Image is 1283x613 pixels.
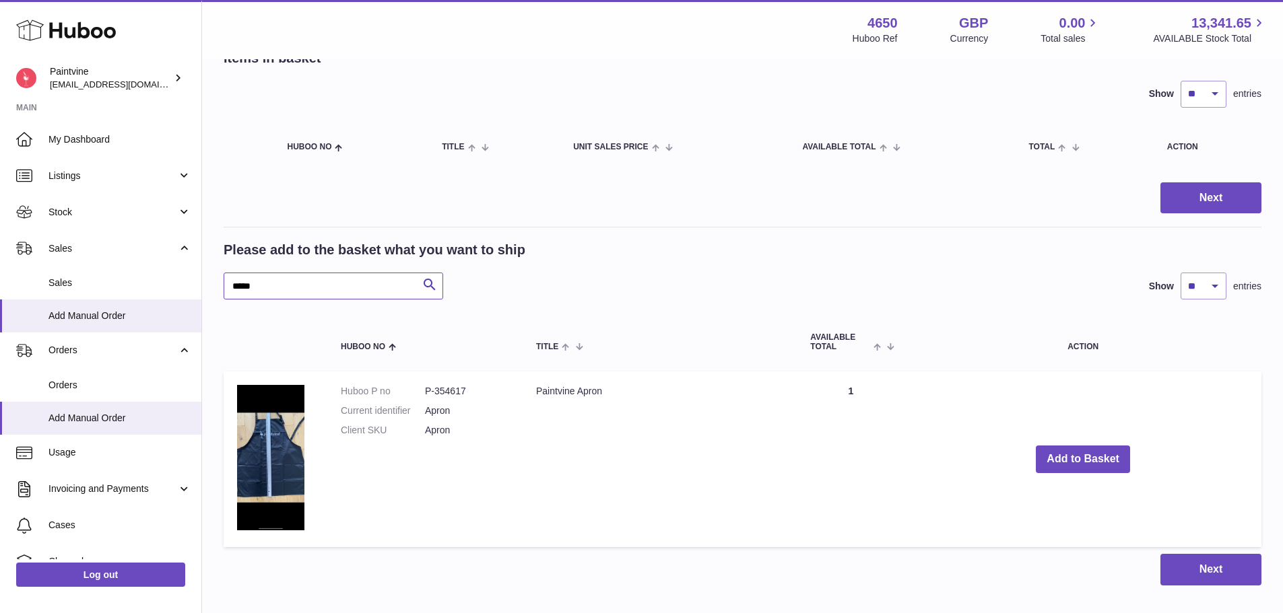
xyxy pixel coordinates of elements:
span: [EMAIL_ADDRESS][DOMAIN_NAME] [50,79,198,89]
td: 1 [797,371,904,547]
strong: GBP [959,14,988,32]
a: 13,341.65 AVAILABLE Stock Total [1153,14,1267,45]
span: 13,341.65 [1191,14,1251,32]
td: Paintvine Apron [523,371,797,547]
span: AVAILABLE Total [802,143,876,151]
span: Title [536,342,558,351]
button: Next [1160,182,1261,214]
span: Stock [48,206,177,219]
dt: Current identifier [341,404,425,417]
dd: Apron [425,404,509,417]
span: My Dashboard [48,133,191,146]
dd: Apron [425,424,509,437]
span: Huboo no [341,342,385,351]
div: Action [1167,143,1248,151]
dt: Huboo P no [341,385,425,398]
div: Paintvine [50,65,171,91]
span: 0.00 [1059,14,1086,32]
span: Orders [48,379,191,392]
button: Next [1160,554,1261,585]
span: Total sales [1041,32,1100,45]
dd: P-354617 [425,385,509,398]
span: Invoicing and Payments [48,482,177,495]
img: Paintvine Apron [237,385,304,531]
span: Sales [48,277,191,289]
span: Total [1028,143,1055,151]
a: 0.00 Total sales [1041,14,1100,45]
th: Action [904,320,1261,364]
span: Channels [48,555,191,568]
dt: Client SKU [341,424,425,437]
span: Sales [48,242,177,255]
span: Add Manual Order [48,310,191,322]
span: Listings [48,170,177,182]
a: Log out [16,563,185,587]
div: Huboo Ref [853,32,898,45]
span: Title [442,143,464,151]
span: Unit Sales Price [573,143,648,151]
span: AVAILABLE Total [810,333,870,351]
span: AVAILABLE Stock Total [1153,32,1267,45]
span: Huboo no [287,143,331,151]
span: Add Manual Order [48,412,191,425]
div: Currency [950,32,989,45]
strong: 4650 [867,14,898,32]
span: Cases [48,519,191,532]
label: Show [1149,87,1174,100]
button: Add to Basket [1036,445,1130,473]
img: euan@paintvine.co.uk [16,68,36,88]
span: Usage [48,446,191,459]
span: entries [1233,280,1261,293]
span: Orders [48,344,177,357]
label: Show [1149,280,1174,293]
span: entries [1233,87,1261,100]
h2: Please add to the basket what you want to ship [224,241,525,259]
